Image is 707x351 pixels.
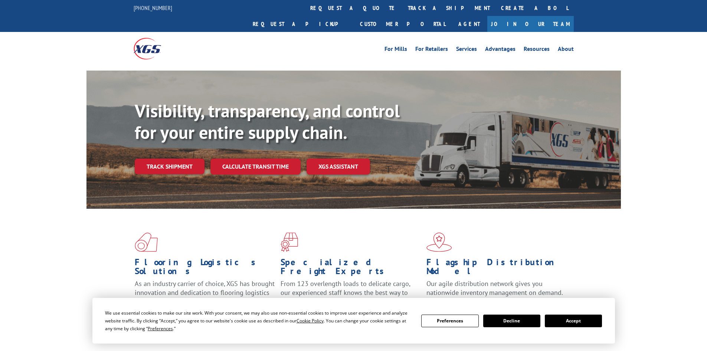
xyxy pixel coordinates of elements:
b: Visibility, transparency, and control for your entire supply chain. [135,99,400,144]
h1: Specialized Freight Experts [281,258,421,279]
a: About [558,46,574,54]
h1: Flooring Logistics Solutions [135,258,275,279]
a: Agent [451,16,487,32]
span: Preferences [148,325,173,332]
a: For Retailers [415,46,448,54]
a: Resources [524,46,550,54]
img: xgs-icon-flagship-distribution-model-red [426,233,452,252]
h1: Flagship Distribution Model [426,258,567,279]
a: For Mills [384,46,407,54]
button: Accept [545,315,602,327]
img: xgs-icon-total-supply-chain-intelligence-red [135,233,158,252]
span: As an industry carrier of choice, XGS has brought innovation and dedication to flooring logistics... [135,279,275,306]
a: [PHONE_NUMBER] [134,4,172,12]
a: Track shipment [135,159,204,174]
p: From 123 overlength loads to delicate cargo, our experienced staff knows the best way to move you... [281,279,421,312]
a: Join Our Team [487,16,574,32]
a: Customer Portal [354,16,451,32]
div: We use essential cookies to make our site work. With your consent, we may also use non-essential ... [105,309,412,332]
a: Request a pickup [247,16,354,32]
a: Calculate transit time [210,159,301,175]
img: xgs-icon-focused-on-flooring-red [281,233,298,252]
a: XGS ASSISTANT [307,159,370,175]
div: Cookie Consent Prompt [92,298,615,344]
a: Advantages [485,46,515,54]
span: Cookie Policy [297,318,324,324]
button: Preferences [421,315,478,327]
span: Our agile distribution network gives you nationwide inventory management on demand. [426,279,563,297]
button: Decline [483,315,540,327]
a: Services [456,46,477,54]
